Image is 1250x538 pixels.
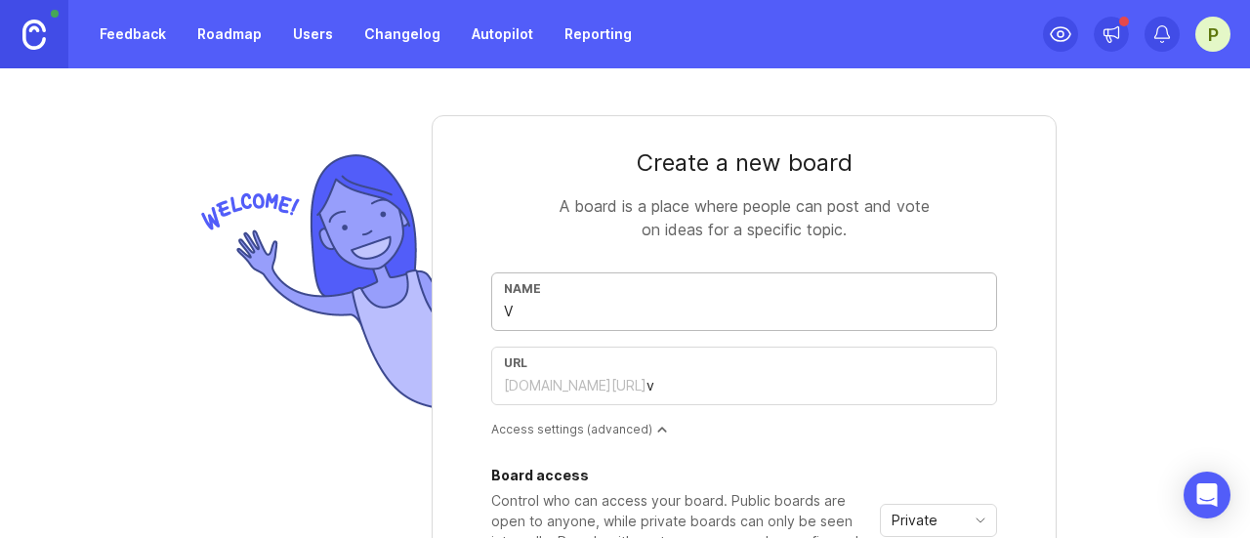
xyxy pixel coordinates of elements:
[491,421,997,437] div: Access settings (advanced)
[1184,472,1230,518] div: Open Intercom Messenger
[186,17,273,52] a: Roadmap
[281,17,345,52] a: Users
[553,17,644,52] a: Reporting
[491,469,872,482] div: Board access
[193,146,432,417] img: welcome-img-178bf9fb836d0a1529256ffe415d7085.png
[504,301,984,322] input: Feature Requests
[549,194,939,241] div: A board is a place where people can post and vote on ideas for a specific topic.
[646,375,984,396] input: feature-requests
[504,281,984,296] div: Name
[504,355,984,370] div: url
[880,504,997,537] div: toggle menu
[460,17,545,52] a: Autopilot
[88,17,178,52] a: Feedback
[504,376,646,395] div: [DOMAIN_NAME][URL]
[1195,17,1230,52] button: P
[892,510,937,531] span: Private
[491,147,997,179] div: Create a new board
[353,17,452,52] a: Changelog
[22,20,46,50] img: Canny Home
[965,513,996,528] svg: toggle icon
